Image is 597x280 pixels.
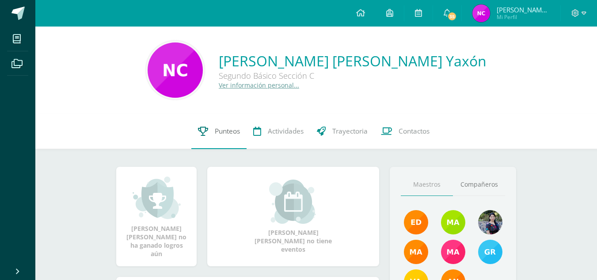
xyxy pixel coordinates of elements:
[269,180,317,224] img: event_small.png
[447,12,457,21] span: 35
[404,210,428,234] img: f40e456500941b1b33f0807dd74ea5cf.png
[332,127,368,136] span: Trayectoria
[125,176,188,258] div: [PERSON_NAME] [PERSON_NAME] no ha ganado logros aún
[249,180,338,253] div: [PERSON_NAME] [PERSON_NAME] no tiene eventos
[268,127,304,136] span: Actividades
[310,114,374,149] a: Trayectoria
[374,114,436,149] a: Contactos
[219,51,487,70] a: [PERSON_NAME] [PERSON_NAME] Yaxón
[247,114,310,149] a: Actividades
[478,240,502,264] img: b7ce7144501556953be3fc0a459761b8.png
[497,5,550,14] span: [PERSON_NAME] [PERSON_NAME]
[401,173,453,196] a: Maestros
[472,4,490,22] img: f8ee791eac7cfbc3ca7dc5962801ba93.png
[133,176,181,220] img: achievement_small.png
[191,114,247,149] a: Punteos
[219,81,299,89] a: Ver información personal...
[148,42,203,98] img: 292850026c568dbc7746f50b7ef7eaa0.png
[441,240,465,264] img: 7766054b1332a6085c7723d22614d631.png
[404,240,428,264] img: 560278503d4ca08c21e9c7cd40ba0529.png
[478,210,502,234] img: 9b17679b4520195df407efdfd7b84603.png
[399,127,430,136] span: Contactos
[441,210,465,234] img: 22c2db1d82643ebbb612248ac4ca281d.png
[497,13,550,21] span: Mi Perfil
[219,70,484,81] div: Segundo Básico Sección C
[215,127,240,136] span: Punteos
[453,173,505,196] a: Compañeros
